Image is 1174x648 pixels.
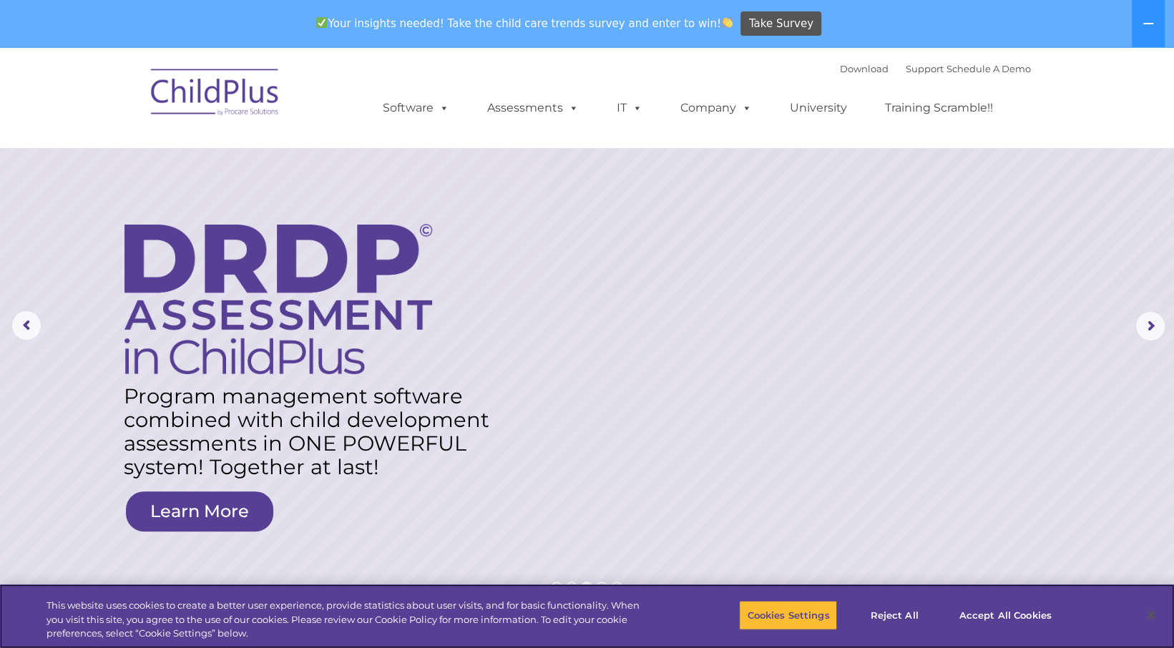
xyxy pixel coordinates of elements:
[124,384,499,478] rs-layer: Program management software combined with child development assessments in ONE POWERFUL system! T...
[906,63,944,74] a: Support
[473,94,593,122] a: Assessments
[1135,599,1167,631] button: Close
[310,9,739,37] span: Your insights needed! Take the child care trends survey and enter to win!
[840,63,1031,74] font: |
[666,94,766,122] a: Company
[951,600,1059,630] button: Accept All Cookies
[871,94,1007,122] a: Training Scramble!!
[199,153,260,164] span: Phone number
[47,599,646,641] div: This website uses cookies to create a better user experience, provide statistics about user visit...
[849,600,939,630] button: Reject All
[126,491,273,531] a: Learn More
[316,17,327,28] img: ✅
[602,94,657,122] a: IT
[368,94,464,122] a: Software
[840,63,889,74] a: Download
[749,11,813,36] span: Take Survey
[124,224,432,374] img: DRDP Assessment in ChildPlus
[740,11,821,36] a: Take Survey
[739,600,837,630] button: Cookies Settings
[776,94,861,122] a: University
[946,63,1031,74] a: Schedule A Demo
[144,59,287,130] img: ChildPlus by Procare Solutions
[722,17,733,28] img: 👏
[199,94,243,105] span: Last name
